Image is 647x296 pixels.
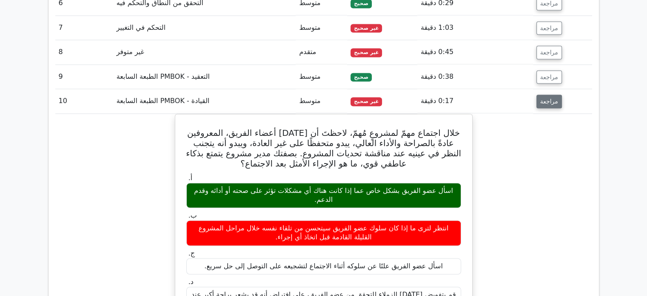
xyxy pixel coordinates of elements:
[299,23,320,32] font: متوسط
[421,23,453,32] font: 1:03 دقيقة
[540,24,558,31] font: مراجعة
[194,187,453,204] font: اسأل عضو الفريق بشكل خاص عما إذا كانت هناك أي مشكلات تؤثر على صحته أو أدائه وقدم الدعم.
[421,97,453,105] font: 0:17 دقيقة
[299,97,320,105] font: متوسط
[536,95,562,108] button: مراجعة
[354,74,368,80] font: صحيح
[540,73,558,80] font: مراجعة
[536,70,562,84] button: مراجعة
[540,49,558,56] font: مراجعة
[188,278,194,286] font: د.
[354,98,379,104] font: غير صحيح
[299,72,320,80] font: متوسط
[188,249,195,257] font: ج.
[536,46,562,59] button: مراجعة
[59,23,63,32] font: 7
[59,72,63,80] font: 9
[59,48,63,56] font: 8
[188,174,193,182] font: أ.
[299,48,316,56] font: متقدم
[117,97,210,105] font: القيادة - PMBOK الطبعة السابعة
[117,23,165,32] font: التحكم في التغيير
[117,48,144,56] font: غير متوفر
[354,49,379,55] font: غير صحيح
[421,72,453,80] font: 0:38 دقيقة
[354,0,368,6] font: صحيح
[117,72,210,80] font: التعقيد - PMBOK الطبعة السابعة
[188,211,197,219] font: ب.
[354,25,379,31] font: غير صحيح
[204,262,442,270] font: اسأل عضو الفريق علنًا عن سلوكه أثناء الاجتماع لتشجيعه على التوصل إلى حل سريع.
[199,224,449,241] font: انتظر لترى ما إذا كان سلوك عضو الفريق سيتحسن من تلقاء نفسه خلال مراحل المشروع القليلة القادمة قبل...
[536,21,562,35] button: مراجعة
[59,97,67,105] font: 10
[421,48,453,56] font: 0:45 دقيقة
[186,128,461,169] font: خلال اجتماع مهمّ لمشروعٍ مُهمّ، لاحظتَ أن [DATE] أعضاء الفريق، المعروفين عادةً بالصراحة والأداء ا...
[540,98,558,105] font: مراجعة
